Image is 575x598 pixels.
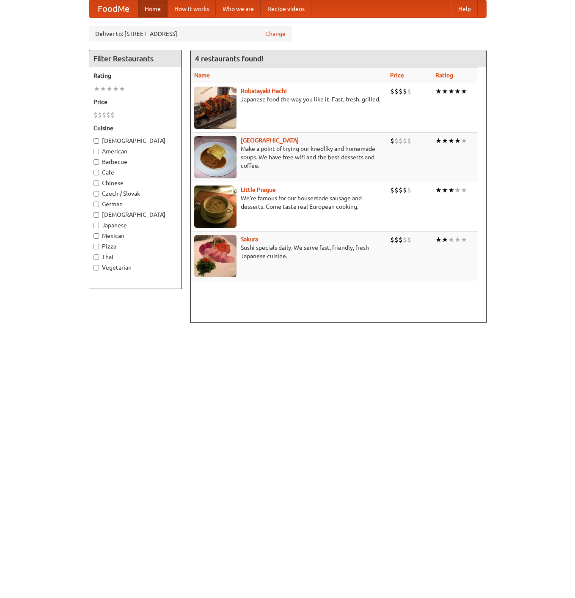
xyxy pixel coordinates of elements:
[448,186,454,195] li: ★
[241,87,287,94] a: Robatayaki Hachi
[94,84,100,93] li: ★
[94,191,99,197] input: Czech / Slovak
[407,136,411,145] li: $
[454,136,461,145] li: ★
[454,87,461,96] li: ★
[94,242,177,251] label: Pizza
[94,137,177,145] label: [DEMOGRAPHIC_DATA]
[94,124,177,132] h5: Cuisine
[461,136,467,145] li: ★
[102,110,106,120] li: $
[194,243,384,260] p: Sushi specials daily. We serve fast, friendly, fresh Japanese cuisine.
[168,0,216,17] a: How it works
[110,110,115,120] li: $
[89,0,138,17] a: FoodMe
[94,210,177,219] label: [DEMOGRAPHIC_DATA]
[94,233,99,239] input: Mexican
[94,221,177,229] label: Japanese
[94,71,177,80] h5: Rating
[94,170,99,175] input: Cafe
[94,244,99,249] input: Pizza
[435,87,442,96] li: ★
[94,147,177,156] label: American
[94,158,177,166] label: Barbecue
[265,30,286,38] a: Change
[194,95,384,104] p: Japanese food the way you like it. Fast, fresh, grilled.
[399,235,403,244] li: $
[94,232,177,240] label: Mexican
[241,137,299,144] a: [GEOGRAPHIC_DATA]
[448,136,454,145] li: ★
[194,186,237,228] img: littleprague.jpg
[403,186,407,195] li: $
[407,87,411,96] li: $
[435,72,453,79] a: Rating
[399,136,403,145] li: $
[454,186,461,195] li: ★
[94,149,99,154] input: American
[461,235,467,244] li: ★
[435,235,442,244] li: ★
[194,136,237,178] img: czechpoint.jpg
[241,186,276,193] a: Little Prague
[194,235,237,277] img: sakura.jpg
[461,186,467,195] li: ★
[94,223,99,228] input: Japanese
[194,72,210,79] a: Name
[407,235,411,244] li: $
[94,202,99,207] input: German
[394,186,399,195] li: $
[89,50,182,67] h4: Filter Restaurants
[94,200,177,208] label: German
[113,84,119,93] li: ★
[451,0,478,17] a: Help
[403,87,407,96] li: $
[94,265,99,270] input: Vegetarian
[390,235,394,244] li: $
[399,87,403,96] li: $
[194,194,384,211] p: We're famous for our housemade sausage and desserts. Come taste real European cooking.
[448,235,454,244] li: ★
[100,84,106,93] li: ★
[94,110,98,120] li: $
[94,168,177,177] label: Cafe
[261,0,311,17] a: Recipe videos
[448,87,454,96] li: ★
[442,235,448,244] li: ★
[94,263,177,272] label: Vegetarian
[94,212,99,218] input: [DEMOGRAPHIC_DATA]
[403,136,407,145] li: $
[394,87,399,96] li: $
[216,0,261,17] a: Who we are
[194,87,237,129] img: robatayaki.jpg
[390,72,404,79] a: Price
[390,136,394,145] li: $
[390,186,394,195] li: $
[194,145,384,170] p: Make a point of trying our knedlíky and homemade soups. We have free wifi and the best desserts a...
[241,236,258,243] a: Sakura
[106,84,113,93] li: ★
[94,98,177,106] h5: Price
[442,186,448,195] li: ★
[442,136,448,145] li: ★
[195,55,264,63] ng-pluralize: 4 restaurants found!
[407,186,411,195] li: $
[435,136,442,145] li: ★
[442,87,448,96] li: ★
[94,253,177,261] label: Thai
[94,180,99,186] input: Chinese
[94,159,99,165] input: Barbecue
[394,136,399,145] li: $
[390,87,394,96] li: $
[94,189,177,198] label: Czech / Slovak
[454,235,461,244] li: ★
[138,0,168,17] a: Home
[119,84,125,93] li: ★
[106,110,110,120] li: $
[394,235,399,244] li: $
[94,138,99,144] input: [DEMOGRAPHIC_DATA]
[435,186,442,195] li: ★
